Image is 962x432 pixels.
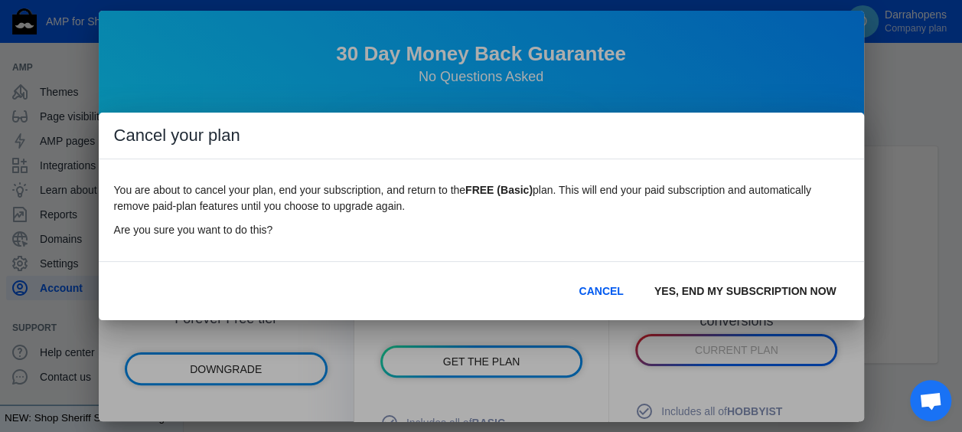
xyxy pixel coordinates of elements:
div: Open chat [910,380,951,421]
button: CANCEL [566,277,635,305]
span: YES, END MY SUBSCRIPTION NOW [654,285,836,297]
p: Are you sure you want to do this? [114,222,849,238]
p: You are about to cancel your plan, end your subscription, and return to the plan. This will end y... [114,182,849,214]
h1: Cancel your plan [99,113,864,159]
b: FREE (Basic) [465,184,533,196]
span: CANCEL [579,285,623,297]
button: YES, END MY SUBSCRIPTION NOW [642,277,849,305]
